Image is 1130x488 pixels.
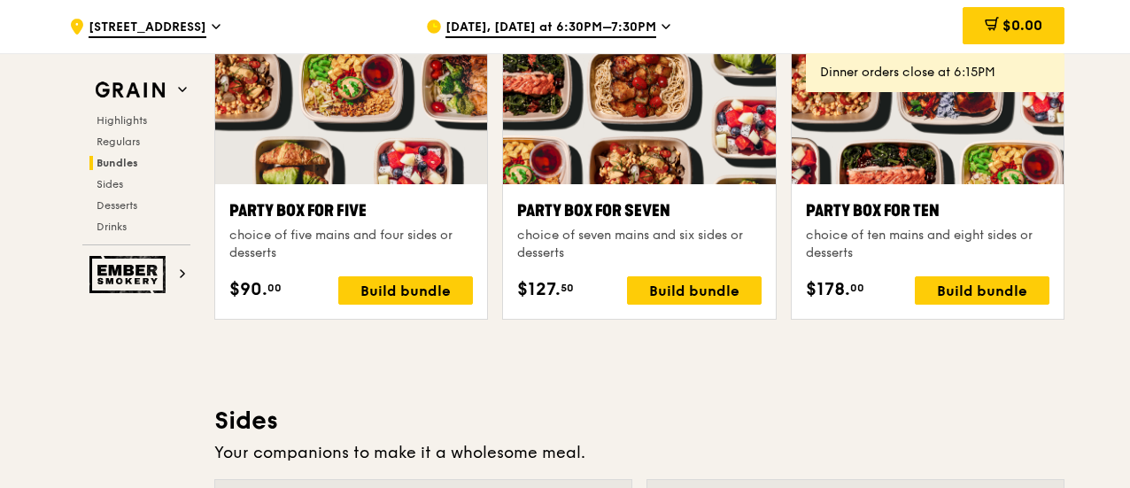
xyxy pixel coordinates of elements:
div: Party Box for Seven [517,198,761,223]
div: choice of five mains and four sides or desserts [229,227,473,262]
span: Regulars [97,136,140,148]
span: $0.00 [1002,17,1042,34]
span: $178. [806,276,850,303]
div: Party Box for Ten [806,198,1049,223]
div: Your companions to make it a wholesome meal. [214,440,1064,465]
img: Ember Smokery web logo [89,256,171,293]
span: $127. [517,276,561,303]
div: Build bundle [338,276,473,305]
span: Bundles [97,157,138,169]
div: Build bundle [915,276,1049,305]
img: Grain web logo [89,74,171,106]
span: [DATE], [DATE] at 6:30PM–7:30PM [445,19,656,38]
span: 00 [850,281,864,295]
span: $90. [229,276,267,303]
span: 00 [267,281,282,295]
div: Build bundle [627,276,762,305]
div: choice of ten mains and eight sides or desserts [806,227,1049,262]
div: Dinner orders close at 6:15PM [820,64,1050,81]
span: Desserts [97,199,137,212]
span: Sides [97,178,123,190]
div: Party Box for Five [229,198,473,223]
h3: Sides [214,405,1064,437]
span: [STREET_ADDRESS] [89,19,206,38]
span: 50 [561,281,574,295]
span: Highlights [97,114,147,127]
div: choice of seven mains and six sides or desserts [517,227,761,262]
span: Drinks [97,221,127,233]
